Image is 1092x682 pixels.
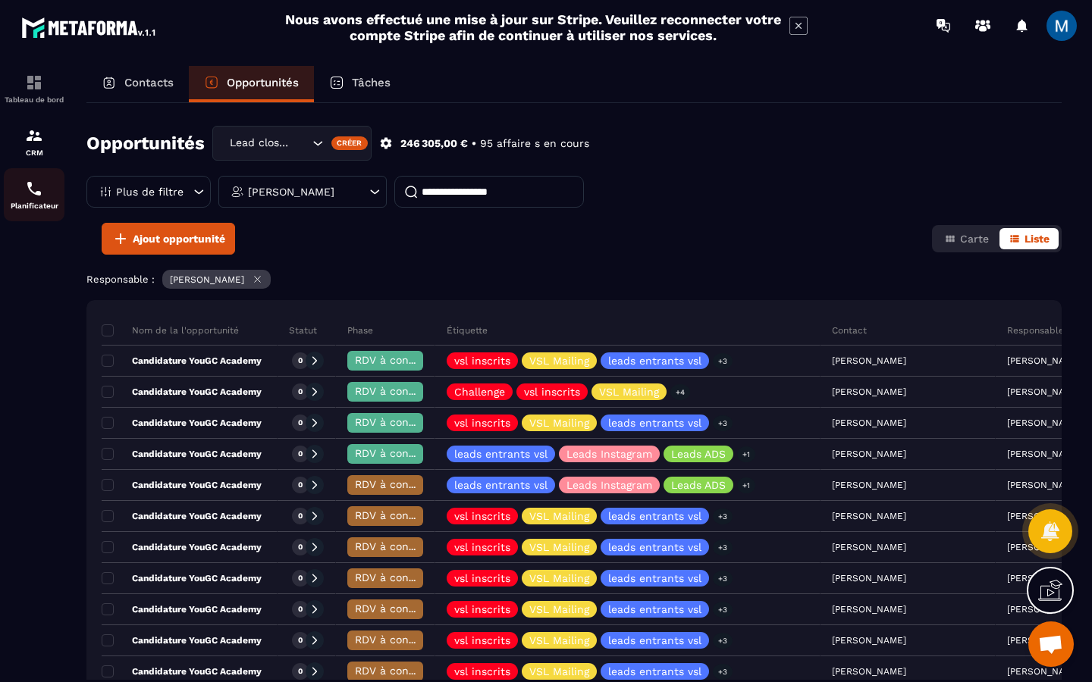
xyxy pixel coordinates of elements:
[124,76,174,89] p: Contacts
[529,542,589,552] p: VSL Mailing
[298,666,303,677] p: 0
[298,355,303,366] p: 0
[25,127,43,145] img: formation
[298,635,303,646] p: 0
[289,324,317,336] p: Statut
[298,418,303,428] p: 0
[86,66,189,102] a: Contacts
[400,136,468,151] p: 246 305,00 €
[713,571,733,587] p: +3
[248,186,334,197] p: [PERSON_NAME]
[670,384,690,400] p: +4
[454,511,510,521] p: vsl inscrits
[347,324,373,336] p: Phase
[608,542,701,552] p: leads entrants vsl
[86,274,155,285] p: Responsable :
[102,324,239,336] p: Nom de la l'opportunité
[671,449,726,459] p: Leads ADS
[999,228,1059,249] button: Liste
[454,573,510,583] p: vsl inscrits
[1007,418,1081,428] p: [PERSON_NAME]
[1007,542,1081,552] p: [PERSON_NAME]
[529,604,589,615] p: VSL Mailing
[1007,324,1064,336] p: Responsable
[1007,666,1081,677] p: [PERSON_NAME]
[102,541,262,553] p: Candidature YouGC Academy
[314,66,406,102] a: Tâches
[454,635,510,646] p: vsl inscrits
[599,386,659,397] p: VSL Mailing
[21,14,158,41] img: logo
[293,135,309,152] input: Search for option
[102,665,262,677] p: Candidature YouGC Academy
[352,76,391,89] p: Tâches
[331,136,369,150] div: Créer
[116,186,184,197] p: Plus de filtre
[1007,573,1081,583] p: [PERSON_NAME]
[454,449,548,459] p: leads entrants vsl
[713,415,733,431] p: +3
[1007,511,1081,521] p: [PERSON_NAME]
[102,479,262,491] p: Candidature YouGC Academy
[298,604,303,615] p: 0
[480,136,589,151] p: 95 affaire s en cours
[355,571,482,583] span: RDV à conf. A RAPPELER
[25,180,43,198] img: scheduler
[170,274,244,285] p: [PERSON_NAME]
[737,477,755,493] p: +1
[608,573,701,583] p: leads entrants vsl
[529,511,589,521] p: VSL Mailing
[454,386,505,397] p: Challenge
[608,511,701,521] p: leads entrants vsl
[355,509,482,521] span: RDV à conf. A RAPPELER
[284,11,782,43] h2: Nous avons effectué une mise à jour sur Stripe. Veuillez reconnecter votre compte Stripe afin de ...
[355,540,482,552] span: RDV à conf. A RAPPELER
[133,231,225,246] span: Ajout opportunité
[355,602,482,615] span: RDV à conf. A RAPPELER
[1007,480,1081,490] p: [PERSON_NAME]
[472,136,476,151] p: •
[102,417,262,429] p: Candidature YouGC Academy
[298,480,303,490] p: 0
[1007,386,1081,397] p: [PERSON_NAME]
[212,126,372,161] div: Search for option
[4,168,64,221] a: schedulerschedulerPlanificateur
[737,446,755,462] p: +1
[102,603,262,615] p: Candidature YouGC Academy
[454,604,510,615] p: vsl inscrits
[4,202,64,210] p: Planificateur
[447,324,488,336] p: Étiquette
[102,572,262,584] p: Candidature YouGC Academy
[529,666,589,677] p: VSL Mailing
[102,223,235,255] button: Ajout opportunité
[298,542,303,552] p: 0
[4,62,64,115] a: formationformationTableau de bord
[713,602,733,618] p: +3
[4,149,64,157] p: CRM
[355,478,482,490] span: RDV à conf. A RAPPELER
[608,604,701,615] p: leads entrants vsl
[713,633,733,649] p: +3
[608,355,701,366] p: leads entrants vsl
[960,233,989,245] span: Carte
[713,353,733,369] p: +3
[1007,635,1081,646] p: [PERSON_NAME]
[529,355,589,366] p: VSL Mailing
[529,418,589,428] p: VSL Mailing
[298,386,303,397] p: 0
[226,135,293,152] span: Lead closing
[102,634,262,646] p: Candidature YouGC Academy
[355,354,453,366] span: RDV à confimer ❓
[355,665,482,677] span: RDV à conf. A RAPPELER
[189,66,314,102] a: Opportunités
[713,664,733,680] p: +3
[298,511,303,521] p: 0
[102,355,262,367] p: Candidature YouGC Academy
[1007,355,1081,366] p: [PERSON_NAME]
[454,355,510,366] p: vsl inscrits
[671,480,726,490] p: Leads ADS
[4,95,64,104] p: Tableau de bord
[608,666,701,677] p: leads entrants vsl
[832,324,867,336] p: Contact
[529,573,589,583] p: VSL Mailing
